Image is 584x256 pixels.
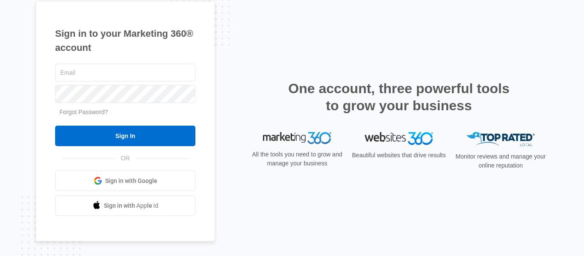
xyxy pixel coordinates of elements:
a: Sign in with Apple Id [55,195,195,216]
span: Sign in with Google [105,177,157,185]
span: Sign in with Apple Id [104,201,159,210]
a: Forgot Password? [59,109,108,115]
img: Marketing 360 [263,132,331,144]
img: Top Rated Local [466,132,535,146]
input: Email [55,64,195,82]
h1: Sign in to your Marketing 360® account [55,26,195,55]
p: Beautiful websites that drive results [351,151,447,160]
h2: One account, three powerful tools to grow your business [286,80,512,114]
p: All the tools you need to grow and manage your business [249,150,345,168]
p: Monitor reviews and manage your online reputation [453,152,549,170]
input: Sign In [55,126,195,146]
img: Websites 360 [365,132,433,144]
span: OR [115,154,136,163]
a: Sign in with Google [55,171,195,191]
